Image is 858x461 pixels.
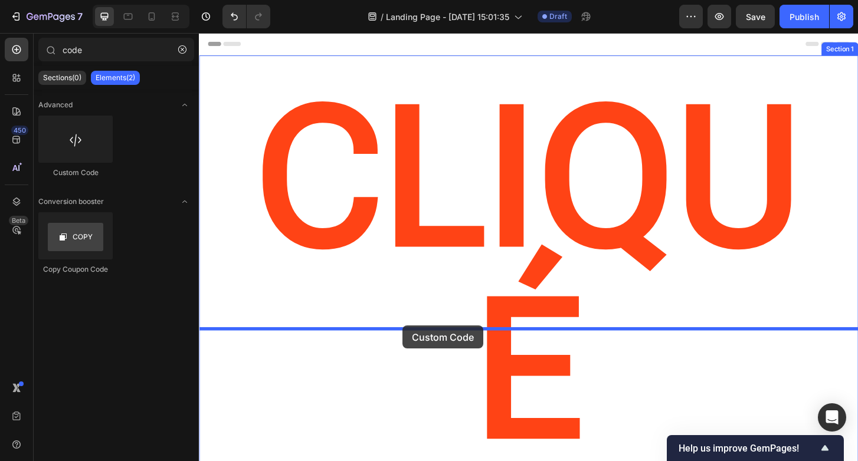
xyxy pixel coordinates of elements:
button: Publish [780,5,829,28]
div: Copy Coupon Code [38,264,113,275]
span: Advanced [38,100,73,110]
iframe: Design area [199,33,858,461]
span: Toggle open [175,96,194,114]
p: 7 [77,9,83,24]
button: Save [736,5,775,28]
div: Undo/Redo [222,5,270,28]
span: Conversion booster [38,196,104,207]
div: Custom Code [38,167,113,178]
span: Toggle open [175,192,194,211]
span: Landing Page - [DATE] 15:01:35 [386,11,509,23]
div: 450 [11,126,28,135]
div: Publish [790,11,819,23]
p: Sections(0) [43,73,81,83]
div: Open Intercom Messenger [818,403,846,432]
button: 7 [5,5,88,28]
span: / [381,11,384,23]
div: Beta [9,216,28,225]
p: Elements(2) [96,73,135,83]
span: Save [746,12,765,22]
button: Show survey - Help us improve GemPages! [679,441,832,455]
span: Help us improve GemPages! [679,443,818,454]
input: Search Sections & Elements [38,38,194,61]
span: Draft [549,11,567,22]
